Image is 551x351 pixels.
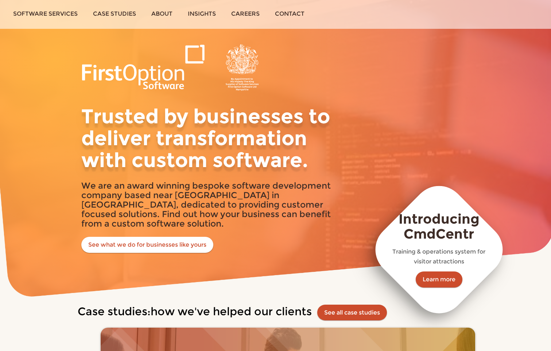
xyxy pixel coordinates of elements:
button: See all case studies [317,305,387,321]
a: Learn more [416,271,462,288]
p: Training & operations system for visitor attractions [392,247,486,267]
a: See all case studies [324,309,380,316]
h3: Introducing CmdCentr [392,212,486,242]
span: how we've helped our clients [151,305,312,318]
span: Case studies: [78,305,151,318]
h2: We are an award winning bespoke software development company based near [GEOGRAPHIC_DATA] in [GEO... [81,181,337,228]
a: See what we do for businesses like yours [81,237,213,253]
img: logowarrantside.png [81,44,264,91]
h1: Trusted by businesses to deliver transformation with custom software. [81,105,337,171]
